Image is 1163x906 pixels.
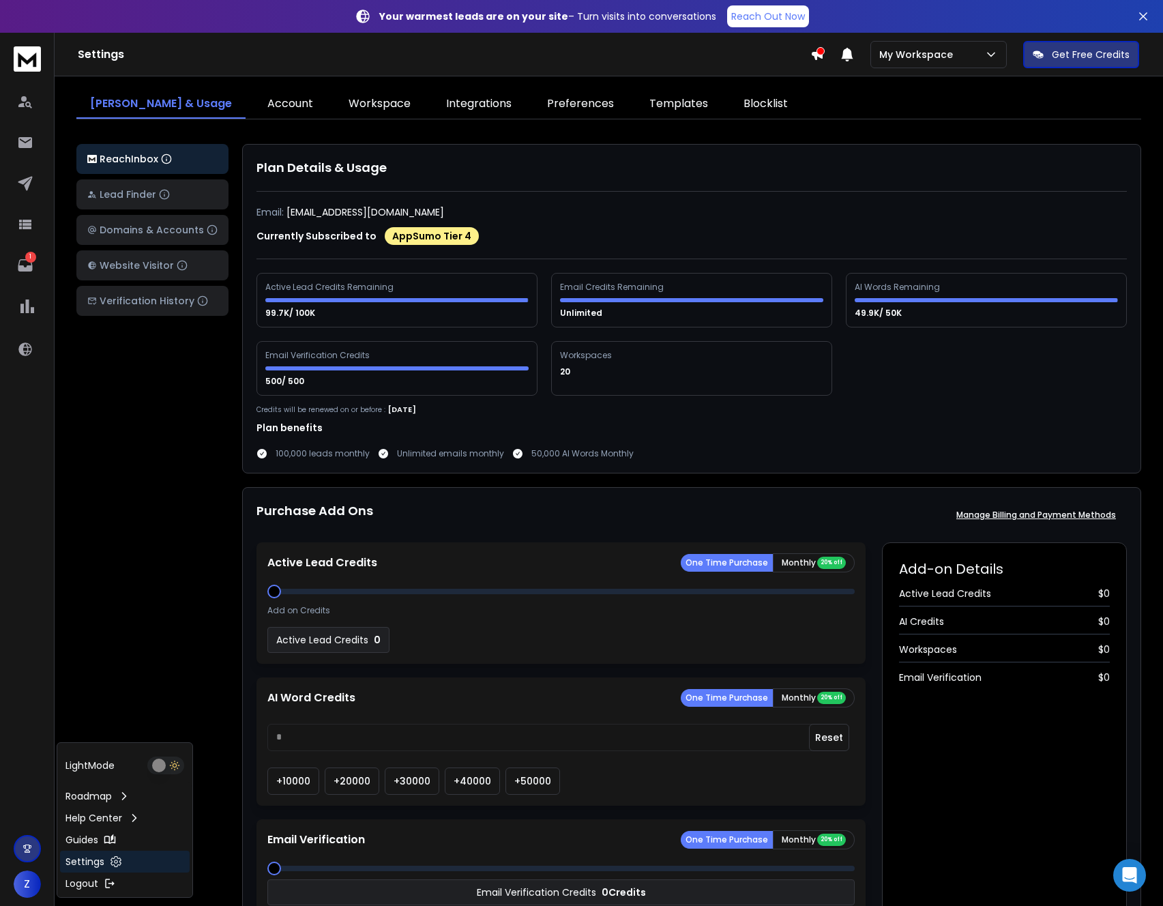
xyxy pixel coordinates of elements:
a: Account [254,90,327,119]
button: One Time Purchase [681,554,773,572]
div: AI Words Remaining [855,282,942,293]
a: Reach Out Now [727,5,809,27]
button: Domains & Accounts [76,215,229,245]
p: 50,000 AI Words Monthly [531,448,634,459]
a: 1 [12,252,39,279]
p: My Workspace [879,48,958,61]
a: [PERSON_NAME] & Usage [76,90,246,119]
p: 49.9K/ 50K [855,308,904,319]
a: Roadmap [60,785,190,807]
h1: Plan Details & Usage [256,158,1127,177]
p: Reach Out Now [731,10,805,23]
button: One Time Purchase [681,831,773,849]
button: Reset [809,724,849,751]
div: AppSumo Tier 4 [385,227,479,245]
button: One Time Purchase [681,689,773,707]
p: Email Verification Credits [477,886,596,899]
p: Add on Credits [267,605,330,616]
p: Unlimited [560,308,604,319]
button: Get Free Credits [1023,41,1139,68]
p: 99.7K/ 100K [265,308,317,319]
button: Manage Billing and Payment Methods [945,501,1127,529]
div: 20% off [817,692,846,704]
span: Active Lead Credits [899,587,991,600]
button: Z [14,871,41,898]
button: Monthly 20% off [773,553,855,572]
p: 20 [560,366,572,377]
div: 20% off [817,834,846,846]
p: Light Mode [65,759,115,772]
p: Settings [65,855,104,868]
h2: Add-on Details [899,559,1110,579]
button: Monthly 20% off [773,688,855,707]
p: 0 Credits [602,886,646,899]
img: logo [87,155,97,164]
div: Email Credits Remaining [560,282,666,293]
p: 0 [374,633,381,647]
a: Blocklist [730,90,801,119]
a: Settings [60,851,190,873]
button: Verification History [76,286,229,316]
strong: Your warmest leads are on your site [379,10,568,23]
a: Preferences [533,90,628,119]
span: $ 0 [1098,643,1110,656]
button: +50000 [505,768,560,795]
span: Email Verification [899,671,982,684]
p: Logout [65,877,98,890]
p: Active Lead Credits [276,633,368,647]
p: Get Free Credits [1052,48,1130,61]
span: $ 0 [1098,615,1110,628]
div: Workspaces [560,350,614,361]
p: Active Lead Credits [267,555,377,571]
div: Email Verification Credits [265,350,372,361]
h1: Settings [78,46,810,63]
p: [EMAIL_ADDRESS][DOMAIN_NAME] [286,205,444,219]
p: [DATE] [388,404,416,415]
div: 20% off [817,557,846,569]
button: +10000 [267,768,319,795]
span: $ 0 [1098,587,1110,600]
button: +30000 [385,768,439,795]
h1: Purchase Add Ons [256,501,373,529]
a: Guides [60,829,190,851]
p: Unlimited emails monthly [397,448,504,459]
span: $ 0 [1098,671,1110,684]
a: Integrations [432,90,525,119]
div: Active Lead Credits Remaining [265,282,396,293]
button: Lead Finder [76,179,229,209]
p: Help Center [65,811,122,825]
p: AI Word Credits [267,690,355,706]
button: +20000 [325,768,379,795]
p: 500/ 500 [265,376,306,387]
span: Workspaces [899,643,957,656]
p: Currently Subscribed to [256,229,377,243]
div: Open Intercom Messenger [1113,859,1146,892]
a: Templates [636,90,722,119]
p: 1 [25,252,36,263]
p: Email Verification [267,832,365,848]
a: Help Center [60,807,190,829]
h1: Plan benefits [256,421,1127,435]
p: Email: [256,205,284,219]
p: Roadmap [65,789,112,803]
p: Guides [65,833,98,847]
img: logo [14,46,41,72]
span: AI Credits [899,615,944,628]
button: +40000 [445,768,500,795]
button: Monthly 20% off [773,830,855,849]
p: – Turn visits into conversations [379,10,716,23]
p: Credits will be renewed on or before : [256,405,385,415]
p: Manage Billing and Payment Methods [956,510,1116,521]
button: ReachInbox [76,144,229,174]
a: Workspace [335,90,424,119]
p: 100,000 leads monthly [276,448,370,459]
button: Website Visitor [76,250,229,280]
